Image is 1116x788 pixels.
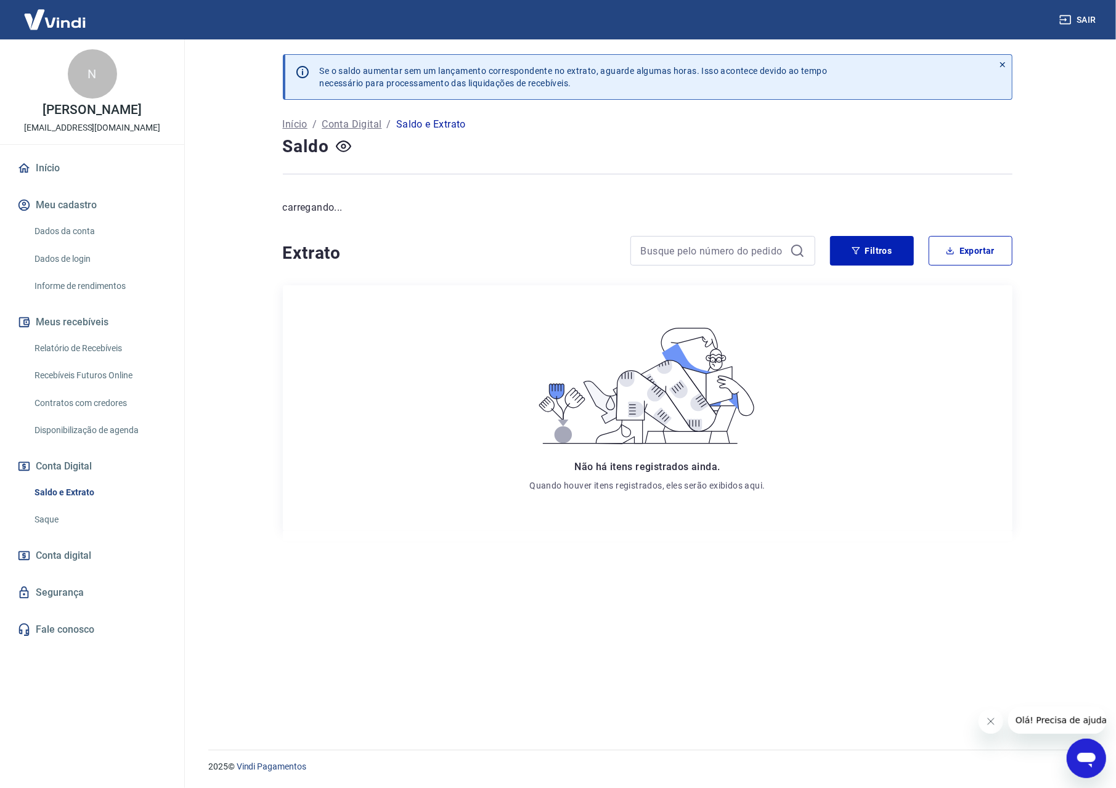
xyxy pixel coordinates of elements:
a: Saldo e Extrato [30,480,169,505]
a: Disponibilização de agenda [30,418,169,443]
a: Início [15,155,169,182]
a: Informe de rendimentos [30,274,169,299]
img: Vindi [15,1,95,38]
span: Conta digital [36,547,91,564]
a: Saque [30,507,169,532]
a: Segurança [15,579,169,606]
iframe: Fechar mensagem [979,709,1003,734]
iframe: Mensagem da empresa [1008,707,1106,734]
button: Conta Digital [15,453,169,480]
p: carregando... [283,200,1012,215]
a: Fale conosco [15,616,169,643]
p: / [387,117,391,132]
button: Exportar [929,236,1012,266]
button: Meu cadastro [15,192,169,219]
p: Se o saldo aumentar sem um lançamento correspondente no extrato, aguarde algumas horas. Isso acon... [320,65,828,89]
a: Vindi Pagamentos [237,762,306,771]
button: Filtros [830,236,914,266]
button: Sair [1057,9,1101,31]
button: Meus recebíveis [15,309,169,336]
p: [EMAIL_ADDRESS][DOMAIN_NAME] [24,121,160,134]
p: [PERSON_NAME] [43,104,141,116]
div: N [68,49,117,99]
input: Busque pelo número do pedido [641,242,785,260]
p: 2025 © [208,760,1086,773]
p: / [312,117,317,132]
p: Quando houver itens registrados, eles serão exibidos aqui. [529,479,765,492]
a: Contratos com credores [30,391,169,416]
p: Saldo e Extrato [396,117,466,132]
a: Início [283,117,308,132]
a: Conta digital [15,542,169,569]
iframe: Botão para abrir a janela de mensagens [1067,739,1106,778]
a: Dados da conta [30,219,169,244]
h4: Saldo [283,134,329,159]
a: Recebíveis Futuros Online [30,363,169,388]
a: Conta Digital [322,117,381,132]
h4: Extrato [283,241,616,266]
span: Não há itens registrados ainda. [574,461,720,473]
span: Olá! Precisa de ajuda? [7,9,104,18]
a: Dados de login [30,246,169,272]
a: Relatório de Recebíveis [30,336,169,361]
